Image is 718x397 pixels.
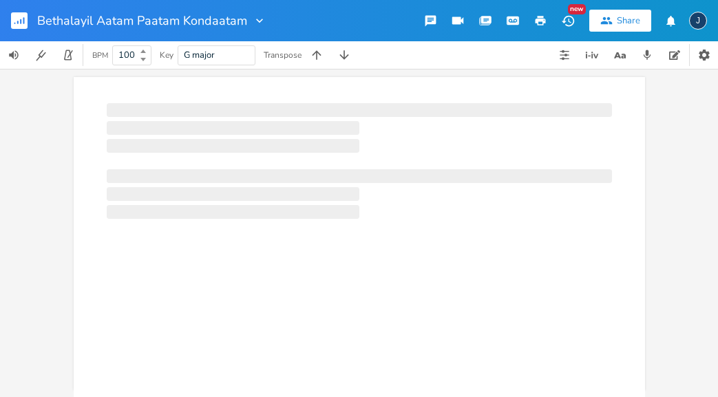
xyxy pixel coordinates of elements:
[184,49,215,61] span: G major
[264,51,302,59] div: Transpose
[689,5,707,36] button: J
[689,12,707,30] div: jerishsd
[568,4,586,14] div: New
[92,52,108,59] div: BPM
[589,10,651,32] button: Share
[617,14,640,27] div: Share
[37,14,247,27] span: Bethalayil Aatam Paatam Kondaatam
[554,8,582,33] button: New
[160,51,173,59] div: Key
